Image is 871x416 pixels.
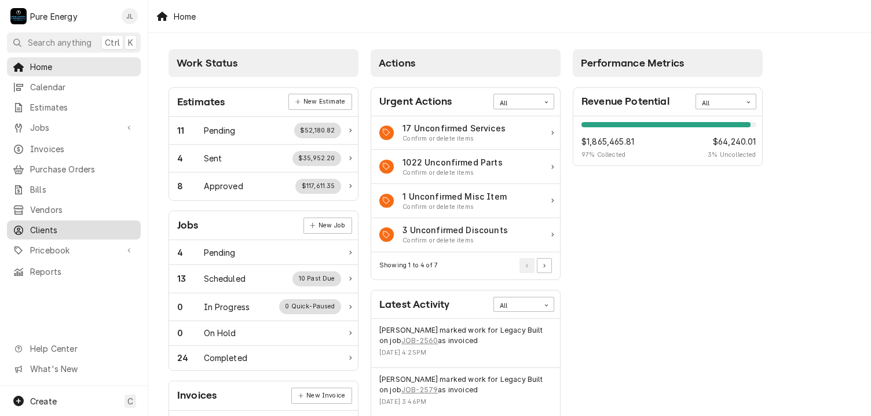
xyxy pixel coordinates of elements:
div: Pagination Controls [518,258,552,273]
a: Action Item [371,150,560,184]
a: Go to What's New [7,359,141,378]
div: Work Status Count [177,327,204,339]
div: Work Status Count [177,352,204,364]
div: Card Column Header [371,49,561,77]
div: Card Title [177,218,199,233]
div: Card Title [177,94,225,110]
a: Reports [7,262,141,281]
div: Action Item Suggestion [402,168,503,178]
span: Vendors [30,204,135,216]
a: Work Status [169,293,358,321]
div: Card Title [379,94,452,109]
a: Work Status [169,346,358,370]
a: Work Status [169,172,358,200]
div: Card: Revenue Potential [573,87,763,167]
div: Work Status Supplemental Data [292,271,341,286]
div: All [702,99,735,108]
div: Card Column Header [573,49,763,77]
div: Work Status Title [204,180,243,192]
div: Work Status Title [204,327,236,339]
div: All [500,301,533,311]
div: P [10,8,27,24]
a: Action Item [371,184,560,218]
span: Create [30,396,57,406]
div: Event String [379,325,552,347]
span: Purchase Orders [30,163,135,175]
div: Card Header [169,88,358,117]
div: Work Status Count [177,124,204,137]
a: Home [7,57,141,76]
div: Card Title [379,297,449,312]
a: JOB-2579 [401,385,438,395]
div: Work Status Count [177,152,204,164]
span: $1,865,465.81 [581,135,634,148]
a: Vendors [7,200,141,219]
div: Card Link Button [288,94,352,110]
div: Revenue Potential Collected [581,135,634,160]
div: Action Item Title [402,224,508,236]
div: Card Data [169,240,358,370]
span: Home [30,61,135,73]
div: Event Details [379,325,552,362]
div: Card Header [371,290,560,319]
a: Go to Jobs [7,118,141,137]
a: Work Status [169,117,358,145]
div: Work Status Supplemental Data [292,151,342,166]
div: James Linnenkamp's Avatar [122,8,138,24]
span: Clients [30,224,135,236]
div: Pure Energy [30,10,78,23]
span: Pricebook [30,244,118,256]
div: Event Details [379,374,552,411]
a: Invoices [7,139,141,159]
div: Event Timestamp [379,397,552,407]
div: Work Status Supplemental Data [279,299,341,314]
a: JOB-2560 [401,336,438,346]
div: Action Item Title [402,122,506,134]
div: Card: Jobs [169,211,358,371]
span: Search anything [28,36,92,49]
div: Work Status Title [204,301,250,313]
a: Action Item [371,116,560,150]
div: Revenue Potential Collected [708,135,756,160]
div: Work Status Count [177,273,204,285]
div: Card Header [169,211,358,240]
div: Action Item Suggestion [402,203,507,212]
div: JL [122,8,138,24]
div: Work Status Count [177,180,204,192]
span: C [127,395,133,407]
span: Work Status [177,57,237,69]
div: Card: Urgent Actions [371,87,561,280]
div: Event String [379,374,552,396]
div: Action Item Title [402,156,503,168]
div: Work Status [169,145,358,172]
button: Go to Next Page [537,258,552,273]
div: Work Status Title [204,246,236,259]
div: Work Status Count [177,301,204,313]
div: Revenue Potential [573,116,762,166]
button: Search anythingCtrlK [7,32,141,53]
a: Action Item [371,218,560,252]
div: Current Page Details [379,261,438,270]
span: Actions [379,57,415,69]
div: Action Item Suggestion [402,134,506,143]
span: Performance Metrics [581,57,684,69]
span: Jobs [30,122,118,134]
div: Event [371,319,560,368]
a: Work Status [169,321,358,346]
div: Card: Estimates [169,87,358,201]
a: Estimates [7,98,141,117]
div: Card Title [581,94,669,109]
span: Ctrl [105,36,120,49]
a: Work Status [169,265,358,293]
span: Calendar [30,81,135,93]
a: Go to Help Center [7,339,141,358]
span: $64,240.01 [708,135,756,148]
span: 97 % Collected [581,150,634,160]
a: Go to Pricebook [7,241,141,260]
div: Card Link Button [291,388,352,404]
